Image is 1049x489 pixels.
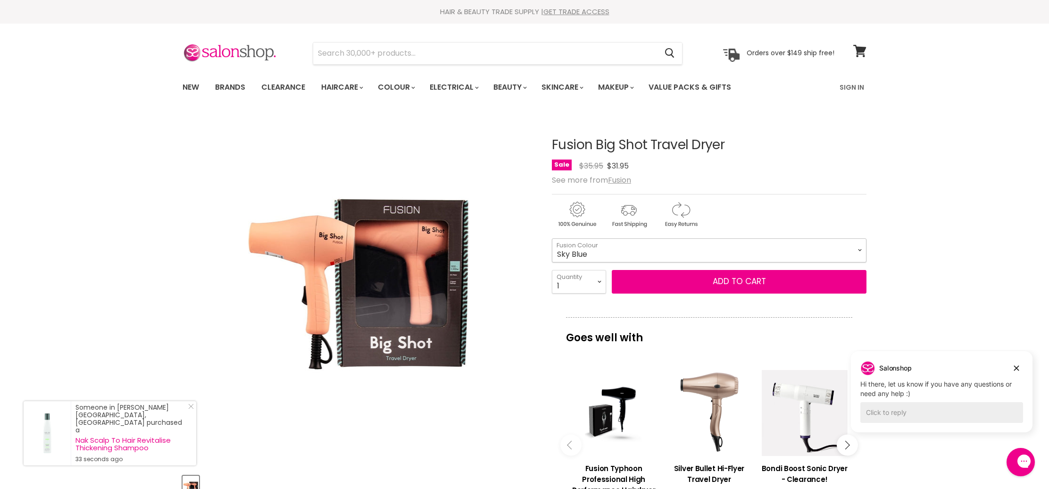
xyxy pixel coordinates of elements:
[313,42,683,65] form: Product
[1002,445,1040,480] iframe: Gorgias live chat messenger
[24,401,71,465] a: Visit product page
[552,200,602,229] img: genuine.gif
[371,77,421,97] a: Colour
[566,317,852,348] p: Goes well with
[552,175,631,185] span: See more from
[579,160,603,171] span: $35.95
[175,74,786,101] ul: Main menu
[552,160,572,170] span: Sale
[75,455,187,463] small: 33 seconds ago
[612,270,866,294] button: Add to cart
[75,437,187,452] a: Nak Scalp To Hair Revitalise Thickening Shampoo
[486,77,533,97] a: Beauty
[175,77,206,97] a: New
[188,404,194,409] svg: Close Icon
[184,404,194,413] a: Close Notification
[75,404,187,463] div: Someone in [PERSON_NAME][GEOGRAPHIC_DATA], [GEOGRAPHIC_DATA] purchased a
[313,42,657,64] input: Search
[608,175,631,185] a: Fusion
[254,77,312,97] a: Clearance
[641,77,738,97] a: Value Packs & Gifts
[604,200,654,229] img: shipping.gif
[171,7,878,17] div: HAIR & BEAUTY TRADE SUPPLY |
[666,463,752,485] h3: Silver Bullet Hi-Flyer Travel Dryer
[656,200,706,229] img: returns.gif
[834,77,870,97] a: Sign In
[657,42,682,64] button: Search
[314,77,369,97] a: Haircare
[171,74,878,101] nav: Main
[591,77,640,97] a: Makeup
[183,114,535,467] div: Fusion Big Shot Travel Dryer image. Click or Scroll to Zoom.
[534,77,589,97] a: Skincare
[552,270,606,294] select: Quantity
[607,160,629,171] span: $31.95
[747,49,834,57] p: Orders over $149 ship free!
[762,463,848,485] h3: Bondi Boost Sonic Dryer - Clearance!
[423,77,484,97] a: Electrical
[552,138,866,152] h1: Fusion Big Shot Travel Dryer
[208,77,252,97] a: Brands
[543,7,609,17] a: GET TRADE ACCESS
[844,350,1040,447] iframe: Gorgias live chat campaigns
